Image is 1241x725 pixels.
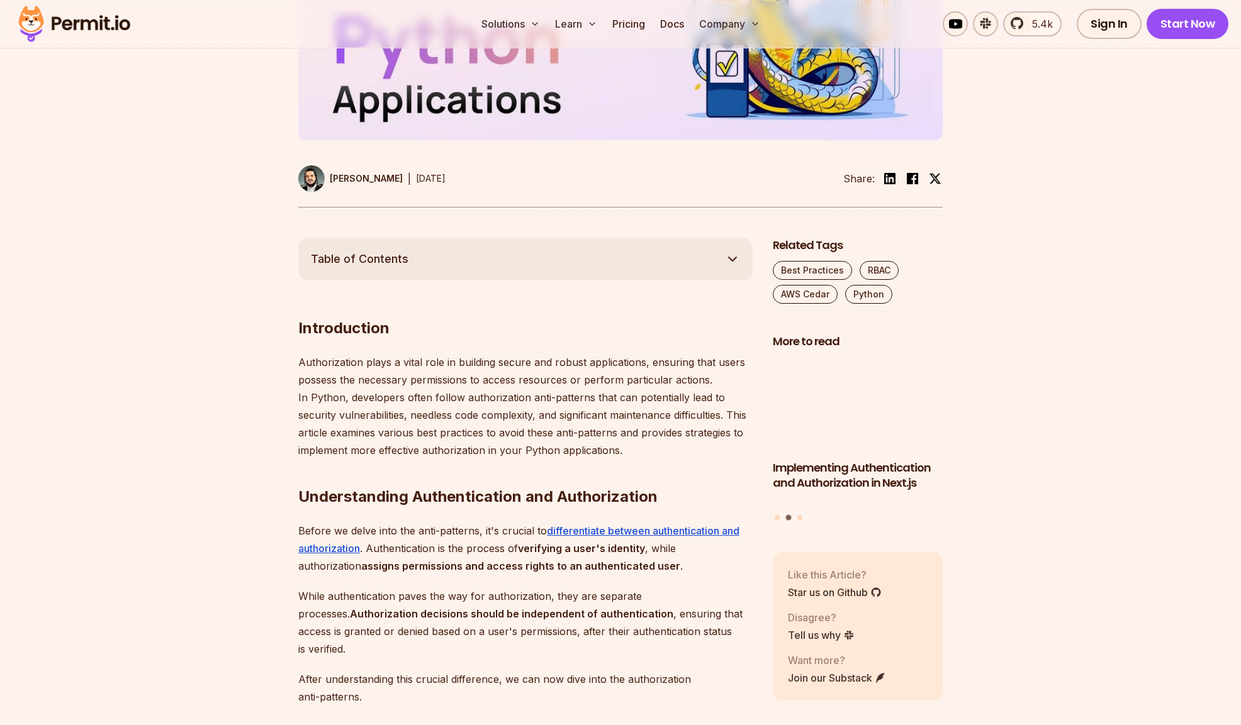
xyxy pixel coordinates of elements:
img: twitter [929,172,941,185]
strong: assigns permissions and access rights to an authenticated user [361,560,680,572]
img: facebook [905,171,920,186]
p: Like this Article? [788,567,882,582]
button: Go to slide 3 [797,515,802,520]
h2: Introduction [298,268,753,338]
h3: Implementing Authentication and Authorization in Next.js [773,460,943,492]
a: 5.4k [1003,11,1062,36]
a: Python [845,285,892,304]
p: Before we delve into the anti-patterns, it's crucial to . Authentication is the process of , whil... [298,522,753,575]
li: 2 of 3 [773,357,943,507]
h2: More to read [773,334,943,350]
span: Table of Contents [311,250,408,268]
img: Implementing Authentication and Authorization in Next.js [773,357,943,453]
button: Company [694,11,765,36]
span: 5.4k [1025,16,1053,31]
button: Go to slide 2 [786,514,792,520]
button: Table of Contents [298,238,753,280]
p: While authentication paves the way for authorization, they are separate processes. , ensuring tha... [298,587,753,658]
a: RBAC [860,261,899,280]
p: [PERSON_NAME] [330,172,403,185]
time: [DATE] [416,173,446,184]
button: Solutions [476,11,545,36]
a: [PERSON_NAME] [298,165,403,192]
div: Posts [773,357,943,522]
img: Permit logo [13,3,136,45]
a: Star us on Github [788,585,882,600]
h2: Understanding Authentication and Authorization [298,436,753,507]
a: Docs [655,11,689,36]
a: Start Now [1147,9,1229,39]
p: Authorization plays a vital role in building secure and robust applications, ensuring that users ... [298,353,753,459]
a: Pricing [607,11,650,36]
button: Go to slide 1 [775,515,780,520]
img: linkedin [882,171,897,186]
div: | [408,171,411,186]
h2: Related Tags [773,238,943,253]
a: Implementing Authentication and Authorization in Next.jsImplementing Authentication and Authoriza... [773,357,943,507]
button: Learn [550,11,602,36]
a: AWS Cedar [773,285,838,304]
img: Gabriel L. Manor [298,165,325,192]
strong: verifying a user's identity [518,542,645,555]
p: Want more? [788,653,886,668]
a: Join our Substack [788,670,886,685]
p: Disagree? [788,610,855,625]
a: Tell us why [788,628,855,643]
p: After understanding this crucial difference, we can now dive into the authorization anti-patterns. [298,670,753,706]
a: Best Practices [773,261,852,280]
a: Sign In [1077,9,1142,39]
strong: Authorization decisions should be independent of authentication [350,607,673,620]
li: Share: [843,171,875,186]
